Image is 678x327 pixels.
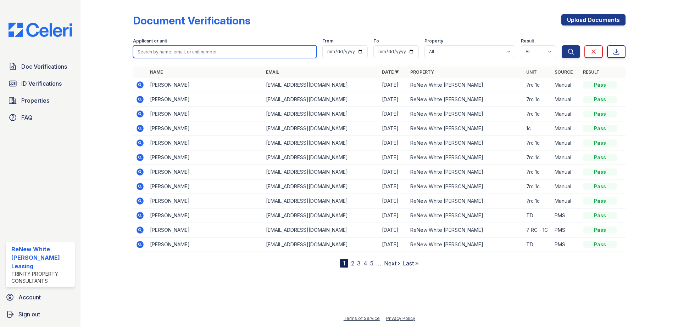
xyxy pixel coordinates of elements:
[407,237,523,252] td: ReNew White [PERSON_NAME]
[263,136,379,150] td: [EMAIL_ADDRESS][DOMAIN_NAME]
[6,93,75,108] a: Properties
[376,259,381,268] span: …
[552,237,580,252] td: PMS
[351,260,354,267] a: 2
[263,223,379,237] td: [EMAIL_ADDRESS][DOMAIN_NAME]
[583,110,617,117] div: Pass
[11,270,72,285] div: Trinity Property Consultants
[373,38,379,44] label: To
[583,212,617,219] div: Pass
[382,316,384,321] div: |
[523,165,552,179] td: 7rc 1c
[263,194,379,208] td: [EMAIL_ADDRESS][DOMAIN_NAME]
[263,208,379,223] td: [EMAIL_ADDRESS][DOMAIN_NAME]
[263,179,379,194] td: [EMAIL_ADDRESS][DOMAIN_NAME]
[21,62,67,71] span: Doc Verifications
[523,194,552,208] td: 7rc 1c
[407,107,523,121] td: ReNew White [PERSON_NAME]
[552,107,580,121] td: Manual
[379,165,407,179] td: [DATE]
[147,194,263,208] td: [PERSON_NAME]
[147,223,263,237] td: [PERSON_NAME]
[407,165,523,179] td: ReNew White [PERSON_NAME]
[583,154,617,161] div: Pass
[150,69,163,75] a: Name
[379,223,407,237] td: [DATE]
[410,69,434,75] a: Property
[370,260,373,267] a: 5
[379,208,407,223] td: [DATE]
[21,79,62,88] span: ID Verifications
[3,307,78,321] a: Sign out
[18,293,41,302] span: Account
[263,92,379,107] td: [EMAIL_ADDRESS][DOMAIN_NAME]
[382,69,399,75] a: Date ▼
[583,168,617,176] div: Pass
[379,150,407,165] td: [DATE]
[133,14,250,27] div: Document Verifications
[147,165,263,179] td: [PERSON_NAME]
[133,38,167,44] label: Applicant or unit
[403,260,418,267] a: Last »
[583,69,600,75] a: Result
[3,290,78,304] a: Account
[263,78,379,92] td: [EMAIL_ADDRESS][DOMAIN_NAME]
[407,78,523,92] td: ReNew White [PERSON_NAME]
[523,150,552,165] td: 7rc 1c
[386,316,415,321] a: Privacy Policy
[147,92,263,107] td: [PERSON_NAME]
[552,136,580,150] td: Manual
[407,223,523,237] td: ReNew White [PERSON_NAME]
[379,194,407,208] td: [DATE]
[523,92,552,107] td: 7rc 1c
[407,194,523,208] td: ReNew White [PERSON_NAME]
[552,78,580,92] td: Manual
[407,179,523,194] td: ReNew White [PERSON_NAME]
[583,241,617,248] div: Pass
[583,96,617,103] div: Pass
[583,139,617,147] div: Pass
[21,96,49,105] span: Properties
[263,165,379,179] td: [EMAIL_ADDRESS][DOMAIN_NAME]
[552,179,580,194] td: Manual
[526,69,537,75] a: Unit
[552,150,580,165] td: Manual
[555,69,573,75] a: Source
[407,92,523,107] td: ReNew White [PERSON_NAME]
[384,260,400,267] a: Next ›
[21,113,33,122] span: FAQ
[147,208,263,223] td: [PERSON_NAME]
[357,260,361,267] a: 3
[523,179,552,194] td: 7rc 1c
[266,69,279,75] a: Email
[583,197,617,205] div: Pass
[407,121,523,136] td: ReNew White [PERSON_NAME]
[379,179,407,194] td: [DATE]
[552,208,580,223] td: PMS
[552,92,580,107] td: Manual
[407,136,523,150] td: ReNew White [PERSON_NAME]
[521,38,534,44] label: Result
[133,45,317,58] input: Search by name, email, or unit number
[340,259,348,268] div: 1
[583,183,617,190] div: Pass
[147,121,263,136] td: [PERSON_NAME]
[552,194,580,208] td: Manual
[147,150,263,165] td: [PERSON_NAME]
[379,92,407,107] td: [DATE]
[407,208,523,223] td: ReNew White [PERSON_NAME]
[583,81,617,88] div: Pass
[147,237,263,252] td: [PERSON_NAME]
[552,121,580,136] td: Manual
[379,78,407,92] td: [DATE]
[523,78,552,92] td: 7rc 1c
[523,136,552,150] td: 7rc 1c
[11,245,72,270] div: ReNew White [PERSON_NAME] Leasing
[3,23,78,37] img: CE_Logo_Blue-a8612792a0a2168367f1c8372b55b34899dd931a85d93a1a3d3e32e68fde9ad4.png
[18,310,40,319] span: Sign out
[263,121,379,136] td: [EMAIL_ADDRESS][DOMAIN_NAME]
[583,226,617,234] div: Pass
[147,136,263,150] td: [PERSON_NAME]
[523,208,552,223] td: TD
